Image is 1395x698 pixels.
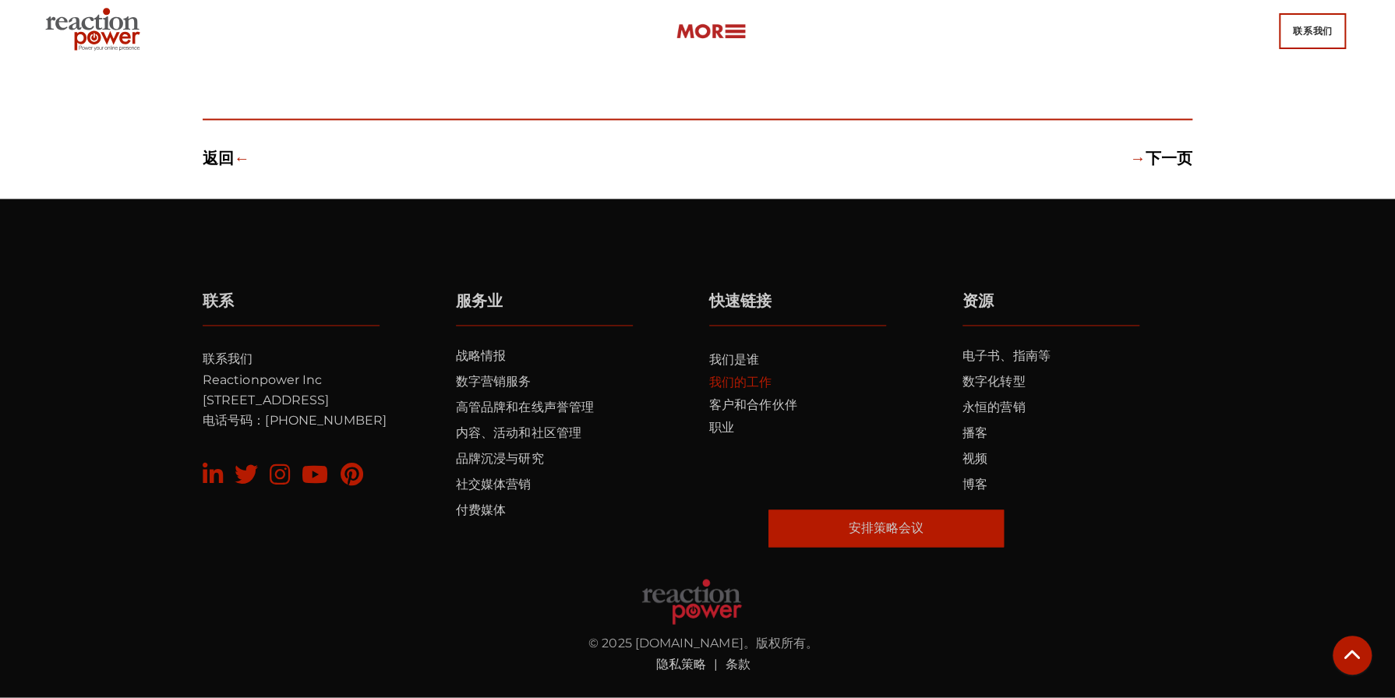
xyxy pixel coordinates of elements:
a: 我们是谁 [709,352,759,367]
h5: 联系 [203,292,380,326]
h5: 资源 [962,292,1139,326]
p: © 2025 [DOMAIN_NAME]。版权所有。 [462,633,945,653]
a: 高管品牌和在线声誉管理 [456,400,594,414]
a: 永恒的营销 [962,400,1025,414]
a: 内容、活动和社区管理 [456,425,581,440]
a: 战略情报 [456,348,506,363]
a: 视频 [962,451,987,466]
a: 条款 [726,656,750,671]
a: 品牌沉浸与研究 [456,451,543,466]
h5: 服务业 [456,292,633,326]
img: 高管品牌 |个人品牌代理 [640,578,744,625]
a: 返回← [203,149,249,167]
img: 高管品牌 |个人品牌代理 [39,3,152,59]
a: 付费媒体 [456,502,506,517]
p: Reactionpower Inc [STREET_ADDRESS] 电话号码：[PHONE_NUMBER] [203,349,438,432]
a: 数字营销服务 [456,374,531,389]
img: more-btn.png [676,23,746,41]
a: →下一页 [1130,149,1192,167]
a: 客户和合作伙伴 [709,397,796,412]
a: 联系我们 [203,351,253,366]
a: 博客 [962,477,987,492]
a: 电子书、指南等 [962,348,1050,363]
li: | [706,654,726,674]
a: 职业 [709,420,734,435]
a: 我们的工作 [709,375,772,390]
a: 隐私策略 [656,656,706,671]
h5: 快速链接 [709,292,886,326]
a: 播客 [962,425,987,440]
span: 联系我们 [1279,13,1346,49]
a: 数字化转型 [962,374,1025,389]
span: → [1130,149,1146,167]
a: 社交媒体营销 [456,477,531,492]
span: ← [234,149,249,167]
a: 安排策略会议 [768,509,1004,547]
